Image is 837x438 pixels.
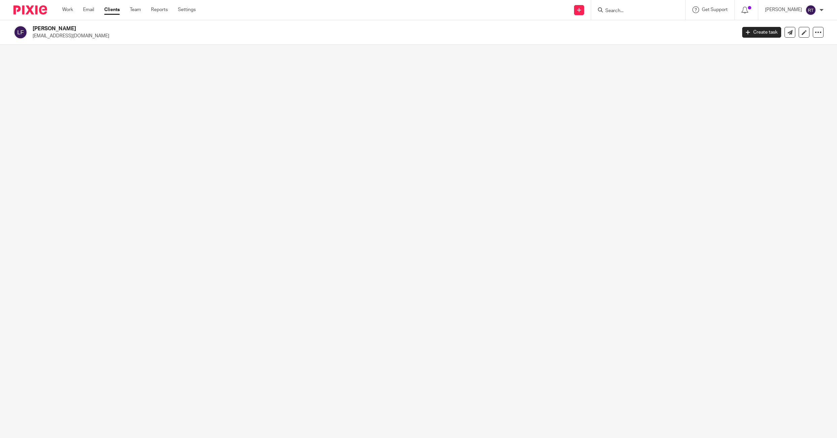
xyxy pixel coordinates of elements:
img: svg%3E [13,25,28,39]
img: svg%3E [805,5,816,15]
h2: [PERSON_NAME] [33,25,592,32]
p: [PERSON_NAME] [765,6,802,13]
span: Get Support [702,7,728,12]
a: Email [83,6,94,13]
a: Clients [104,6,120,13]
a: Work [62,6,73,13]
p: [EMAIL_ADDRESS][DOMAIN_NAME] [33,33,732,39]
img: Pixie [13,5,47,14]
a: Reports [151,6,168,13]
input: Search [605,8,665,14]
a: Create task [742,27,781,38]
a: Team [130,6,141,13]
a: Settings [178,6,196,13]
